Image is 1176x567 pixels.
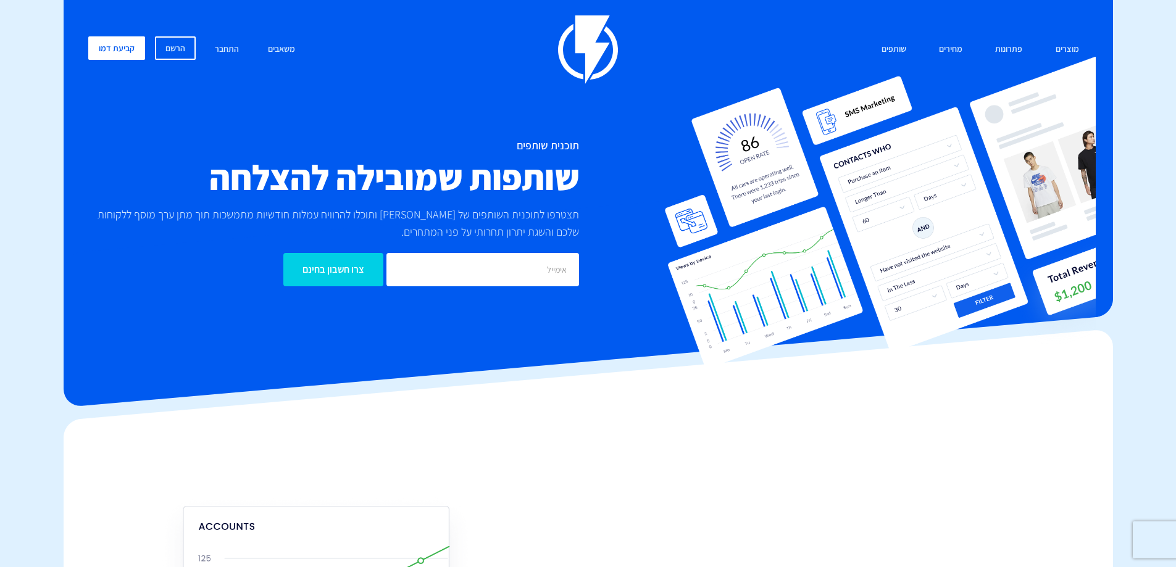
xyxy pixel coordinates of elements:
h1: תוכנית שותפים [98,139,579,152]
p: תצטרפו לתוכנית השותפים של [PERSON_NAME] ותוכלו להרוויח עמלות חודשיות מתמשכות תוך מתן ערך מוסף ללק... [98,206,579,241]
a: התחבר [206,36,248,63]
a: שותפים [872,36,915,63]
h2: שותפות שמובילה להצלחה [98,158,579,197]
a: מוצרים [1046,36,1088,63]
a: משאבים [259,36,304,63]
a: הרשם [155,36,196,60]
a: מחירים [930,36,972,63]
a: קביעת דמו [88,36,145,60]
input: צרו חשבון בחינם [283,253,383,286]
input: אימייל [386,253,579,286]
a: פתרונות [986,36,1032,63]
